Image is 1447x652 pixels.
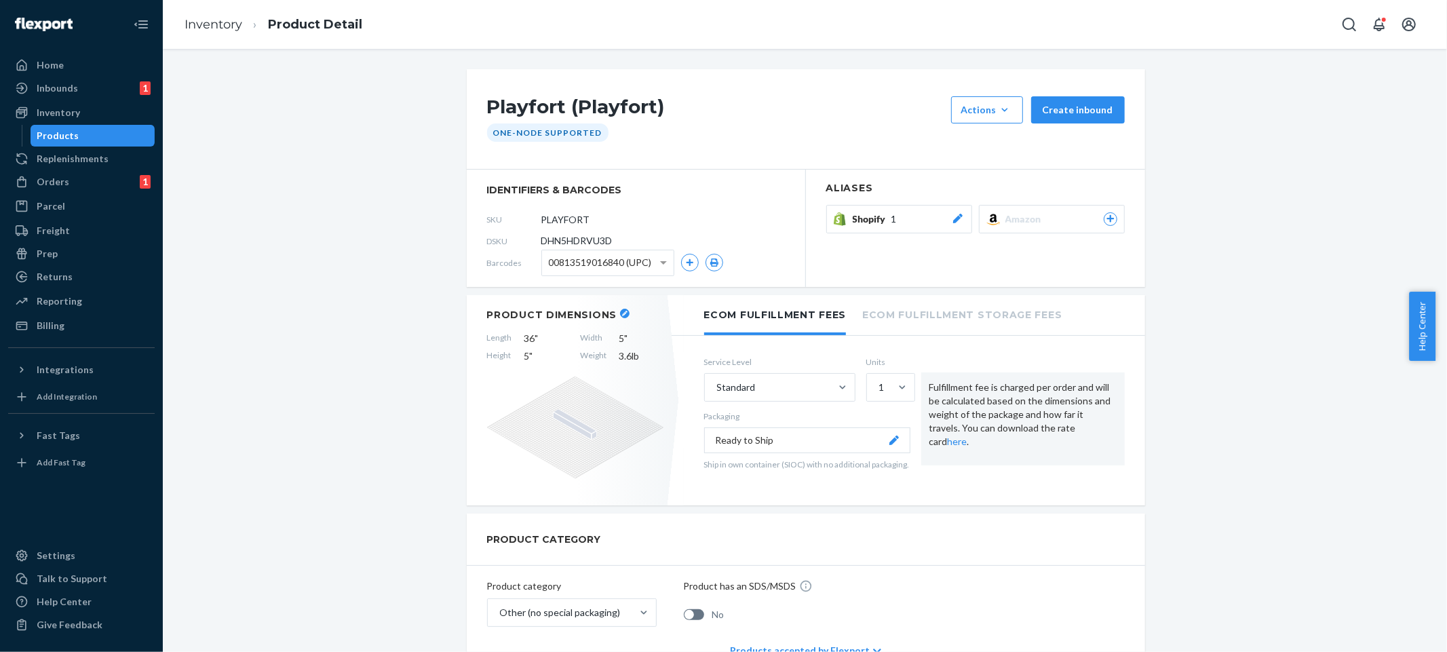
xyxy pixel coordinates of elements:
span: Height [487,349,512,363]
span: 5 [524,349,568,363]
div: Inbounds [37,81,78,95]
a: Orders1 [8,171,155,193]
a: Product Detail [268,17,362,32]
div: Actions [961,103,1013,117]
span: " [530,350,533,362]
div: Fulfillment fee is charged per order and will be calculated based on the dimensions and weight of... [921,372,1125,465]
span: Amazon [1005,212,1047,226]
span: Weight [581,349,607,363]
a: Prep [8,243,155,265]
span: No [712,608,725,621]
a: Inbounds1 [8,77,155,99]
h2: Product Dimensions [487,309,617,321]
a: Replenishments [8,148,155,170]
button: Create inbound [1031,96,1125,123]
input: Other (no special packaging) [499,606,500,619]
p: Product category [487,579,657,593]
a: Help Center [8,591,155,613]
p: Packaging [704,410,910,422]
div: Returns [37,270,73,284]
a: Inventory [185,17,242,32]
div: Give Feedback [37,618,102,632]
div: Integrations [37,363,94,377]
div: Replenishments [37,152,109,166]
div: Freight [37,224,70,237]
span: " [535,332,539,344]
a: Home [8,54,155,76]
div: Orders [37,175,69,189]
p: Product has an SDS/MSDS [684,579,796,593]
div: Help Center [37,595,92,609]
div: Add Fast Tag [37,457,85,468]
label: Units [866,356,910,368]
span: 1 [891,212,897,226]
div: 1 [140,175,151,189]
button: Ready to Ship [704,427,910,453]
button: Help Center [1409,292,1435,361]
a: Parcel [8,195,155,217]
div: Prep [37,247,58,261]
span: DHN5HDRVU3D [541,234,613,248]
h1: Playfort (Playfort) [487,96,944,123]
span: 00813519016840 (UPC) [549,251,652,274]
div: Fast Tags [37,429,80,442]
div: Settings [37,549,75,562]
img: Flexport logo [15,18,73,31]
span: Barcodes [487,257,541,269]
span: Length [487,332,512,345]
button: Shopify1 [826,205,972,233]
button: Open Search Box [1336,11,1363,38]
div: Products [37,129,79,142]
a: Reporting [8,290,155,312]
a: Inventory [8,102,155,123]
div: Add Integration [37,391,97,402]
button: Integrations [8,359,155,381]
span: Shopify [853,212,891,226]
a: Add Integration [8,386,155,408]
span: " [625,332,628,344]
div: Talk to Support [37,572,107,586]
li: Ecom Fulfillment Storage Fees [862,295,1062,332]
li: Ecom Fulfillment Fees [704,295,847,335]
input: Standard [716,381,717,394]
label: Service Level [704,356,855,368]
button: Amazon [979,205,1125,233]
span: identifiers & barcodes [487,183,785,197]
a: Billing [8,315,155,337]
div: Parcel [37,199,65,213]
ol: breadcrumbs [174,5,373,45]
span: DSKU [487,235,541,247]
div: Billing [37,319,64,332]
span: 3.6 lb [619,349,663,363]
a: Products [31,125,155,147]
a: here [948,436,967,447]
h2: Aliases [826,183,1125,193]
a: Returns [8,266,155,288]
span: Width [581,332,607,345]
span: 5 [619,332,663,345]
div: Home [37,58,64,72]
h2: PRODUCT CATEGORY [487,527,601,552]
p: Ship in own container (SIOC) with no additional packaging. [704,459,910,470]
a: Freight [8,220,155,242]
div: 1 [879,381,885,394]
div: 1 [140,81,151,95]
div: One-Node Supported [487,123,609,142]
a: Talk to Support [8,568,155,590]
input: 1 [878,381,879,394]
span: SKU [487,214,541,225]
div: Standard [717,381,756,394]
button: Fast Tags [8,425,155,446]
div: Other (no special packaging) [500,606,621,619]
button: Open account menu [1395,11,1423,38]
button: Open notifications [1366,11,1393,38]
button: Actions [951,96,1023,123]
button: Close Navigation [128,11,155,38]
div: Reporting [37,294,82,308]
a: Add Fast Tag [8,452,155,474]
span: 36 [524,332,568,345]
div: Inventory [37,106,80,119]
a: Settings [8,545,155,567]
button: Give Feedback [8,614,155,636]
